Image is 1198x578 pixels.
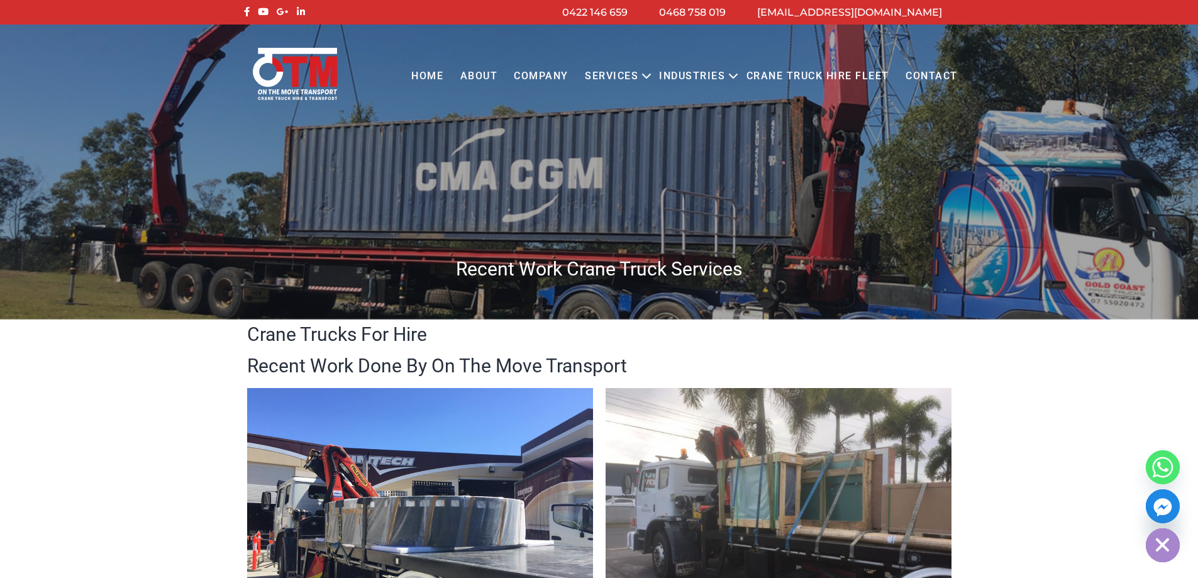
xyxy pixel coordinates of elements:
[247,357,951,375] h2: Recent Work Done By On The Move Transport
[577,59,646,94] a: Services
[562,6,628,18] a: 0422 146 659
[738,59,897,94] a: Crane Truck Hire Fleet
[1146,489,1180,523] a: Facebook_Messenger
[1146,450,1180,484] a: Whatsapp
[897,59,966,94] a: Contact
[651,59,733,94] a: Industries
[506,59,577,94] a: COMPANY
[250,47,340,101] img: Otmtransport
[659,6,726,18] a: 0468 758 019
[452,59,506,94] a: About
[247,325,951,344] h2: Crane Trucks For Hire
[757,6,942,18] a: [EMAIL_ADDRESS][DOMAIN_NAME]
[241,257,958,281] h1: Recent Work Crane Truck Services
[403,59,452,94] a: Home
